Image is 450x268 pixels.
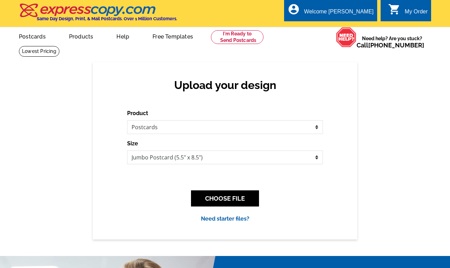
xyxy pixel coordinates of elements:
[304,9,373,18] div: Welcome [PERSON_NAME]
[313,108,450,268] iframe: LiveChat chat widget
[357,42,424,49] span: Call
[58,28,104,44] a: Products
[37,16,177,21] h4: Same Day Design, Print, & Mail Postcards. Over 1 Million Customers.
[288,3,300,15] i: account_circle
[336,27,357,47] img: help
[105,28,140,44] a: Help
[127,139,138,148] label: Size
[368,42,424,49] a: [PHONE_NUMBER]
[357,35,428,49] span: Need help? Are you stuck?
[19,8,177,21] a: Same Day Design, Print, & Mail Postcards. Over 1 Million Customers.
[201,215,249,222] a: Need starter files?
[191,190,259,206] button: CHOOSE FILE
[8,28,57,44] a: Postcards
[388,3,401,15] i: shopping_cart
[127,109,148,118] label: Product
[405,9,428,18] div: My Order
[388,8,428,16] a: shopping_cart My Order
[142,28,204,44] a: Free Templates
[134,79,316,92] h2: Upload your design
